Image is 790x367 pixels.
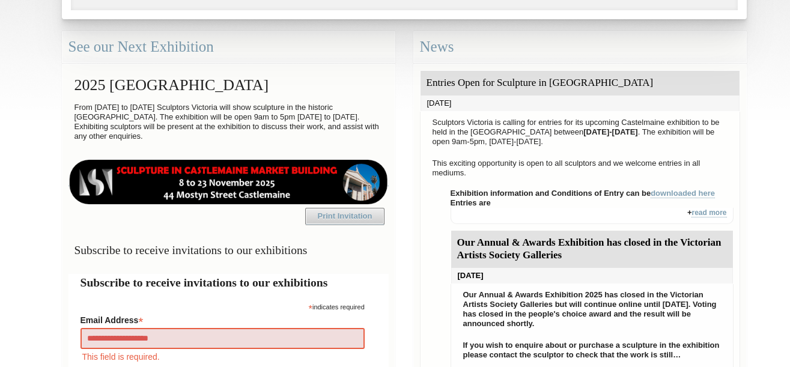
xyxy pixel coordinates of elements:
[68,100,389,144] p: From [DATE] to [DATE] Sculptors Victoria will show sculpture in the historic [GEOGRAPHIC_DATA]. T...
[68,238,389,262] h3: Subscribe to receive invitations to our exhibitions
[583,127,638,136] strong: [DATE]-[DATE]
[451,189,716,198] strong: Exhibition information and Conditions of Entry can be
[457,338,727,363] p: If you wish to enquire about or purchase a sculpture in the exhibition please contact the sculpto...
[451,231,733,268] div: Our Annual & Awards Exhibition has closed in the Victorian Artists Society Galleries
[421,96,740,111] div: [DATE]
[81,312,365,326] label: Email Address
[68,160,389,204] img: castlemaine-ldrbd25v2.png
[413,31,747,63] div: News
[451,268,733,284] div: [DATE]
[421,71,740,96] div: Entries Open for Sculpture in [GEOGRAPHIC_DATA]
[62,31,395,63] div: See our Next Exhibition
[457,287,727,332] p: Our Annual & Awards Exhibition 2025 has closed in the Victorian Artists Society Galleries but wil...
[81,350,365,363] div: This field is required.
[427,156,734,181] p: This exciting opportunity is open to all sculptors and we welcome entries in all mediums.
[81,274,377,291] h2: Subscribe to receive invitations to our exhibitions
[305,208,384,225] a: Print Invitation
[81,300,365,312] div: indicates required
[68,70,389,100] h2: 2025 [GEOGRAPHIC_DATA]
[651,189,715,198] a: downloaded here
[427,115,734,150] p: Sculptors Victoria is calling for entries for its upcoming Castelmaine exhibition to be held in t...
[451,208,734,224] div: +
[691,208,726,217] a: read more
